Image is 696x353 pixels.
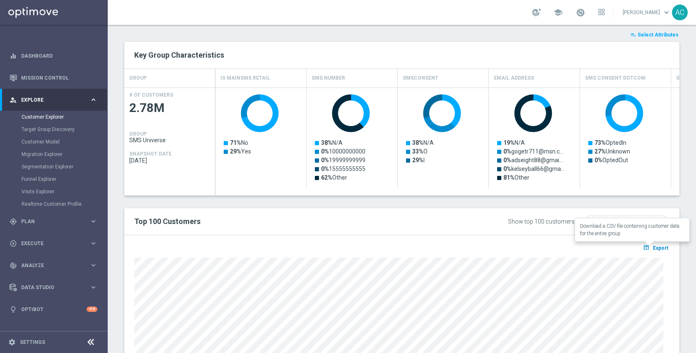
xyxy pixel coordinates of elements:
[631,32,636,38] i: playlist_add_check
[129,157,210,164] span: 2025-09-09
[9,97,98,103] button: person_search Explore keyboard_arrow_right
[22,114,86,120] a: Customer Explorer
[503,139,525,146] text: N/A
[321,157,365,163] text: 19999999999
[22,198,107,210] div: Realtime Customer Profile
[9,306,98,313] button: lightbulb Optibot +10
[503,166,565,172] text: kelseyball66@gma…
[503,166,511,172] tspan: 0%
[642,242,669,253] button: open_in_browser Export
[10,284,89,291] div: Data Studio
[10,67,97,89] div: Mission Control
[129,92,173,98] h4: # OF CUSTOMERS
[10,240,17,247] i: play_circle_outline
[129,100,210,116] span: 2.78M
[20,340,45,345] a: Settings
[21,285,89,290] span: Data Studio
[22,173,107,185] div: Funnel Explorer
[321,166,365,172] text: 15555555555
[21,241,89,246] span: Execute
[321,148,329,155] tspan: 0%
[503,148,511,155] tspan: 0%
[9,284,98,291] button: Data Studio keyboard_arrow_right
[230,139,241,146] tspan: 71%
[22,139,86,145] a: Customer Model
[312,71,345,85] h4: SMS Number
[129,137,210,144] span: SMS Universe
[321,139,343,146] text: N/A
[87,307,97,312] div: +10
[403,71,438,85] h4: SMSconsent
[503,148,563,155] text: gogetr711@msn.c…
[22,123,107,136] div: Target Group Discovery
[8,338,16,346] i: settings
[89,217,97,225] i: keyboard_arrow_right
[21,298,87,320] a: Optibot
[10,218,89,225] div: Plan
[9,218,98,225] button: gps_fixed Plan keyboard_arrow_right
[21,97,89,102] span: Explore
[412,148,428,155] text: O
[10,96,89,104] div: Explore
[124,88,215,189] div: Press SPACE to select this row.
[10,298,97,320] div: Optibot
[412,139,434,146] text: N/A
[630,30,679,39] button: playlist_add_check Select Attributes
[594,148,630,155] text: Unknown
[553,8,563,17] span: school
[9,240,98,247] div: play_circle_outline Execute keyboard_arrow_right
[22,126,86,133] a: Target Group Discovery
[89,261,97,269] i: keyboard_arrow_right
[9,53,98,59] button: equalizer Dashboard
[412,148,423,155] tspan: 33%
[594,148,606,155] tspan: 27%
[412,157,423,163] tspan: 29%
[22,136,107,148] div: Customer Model
[10,218,17,225] i: gps_fixed
[21,67,97,89] a: Mission Control
[9,262,98,269] button: track_changes Analyze keyboard_arrow_right
[503,157,563,163] text: adseight88@gmai…
[22,185,107,198] div: Visits Explorer
[10,96,17,104] i: person_search
[321,174,347,181] text: Other
[230,148,251,155] text: Yes
[412,157,425,163] text: I
[594,157,628,163] text: OptedOut
[672,5,688,20] div: AC
[412,139,423,146] tspan: 38%
[653,245,668,251] span: Export
[9,75,98,81] div: Mission Control
[129,131,147,137] h4: GROUP
[22,188,86,195] a: Visits Explorer
[10,45,97,67] div: Dashboard
[622,6,672,19] a: [PERSON_NAME]keyboard_arrow_down
[321,157,329,163] tspan: 0%
[21,263,89,268] span: Analyze
[22,151,86,158] a: Migration Explorer
[503,174,515,181] tspan: 81%
[503,157,511,163] tspan: 0%
[21,45,97,67] a: Dashboard
[22,163,86,170] a: Segmentation Explorer
[22,161,107,173] div: Segmentation Explorer
[10,240,89,247] div: Execute
[321,166,329,172] tspan: 0%
[10,52,17,60] i: equalizer
[594,157,602,163] tspan: 0%
[638,32,679,38] span: Select Attributes
[494,71,534,85] h4: Email Address
[129,71,147,85] h4: GROUP
[89,239,97,247] i: keyboard_arrow_right
[89,283,97,291] i: keyboard_arrow_right
[321,174,332,181] tspan: 62%
[10,306,17,313] i: lightbulb
[89,96,97,104] i: keyboard_arrow_right
[643,244,652,251] i: open_in_browser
